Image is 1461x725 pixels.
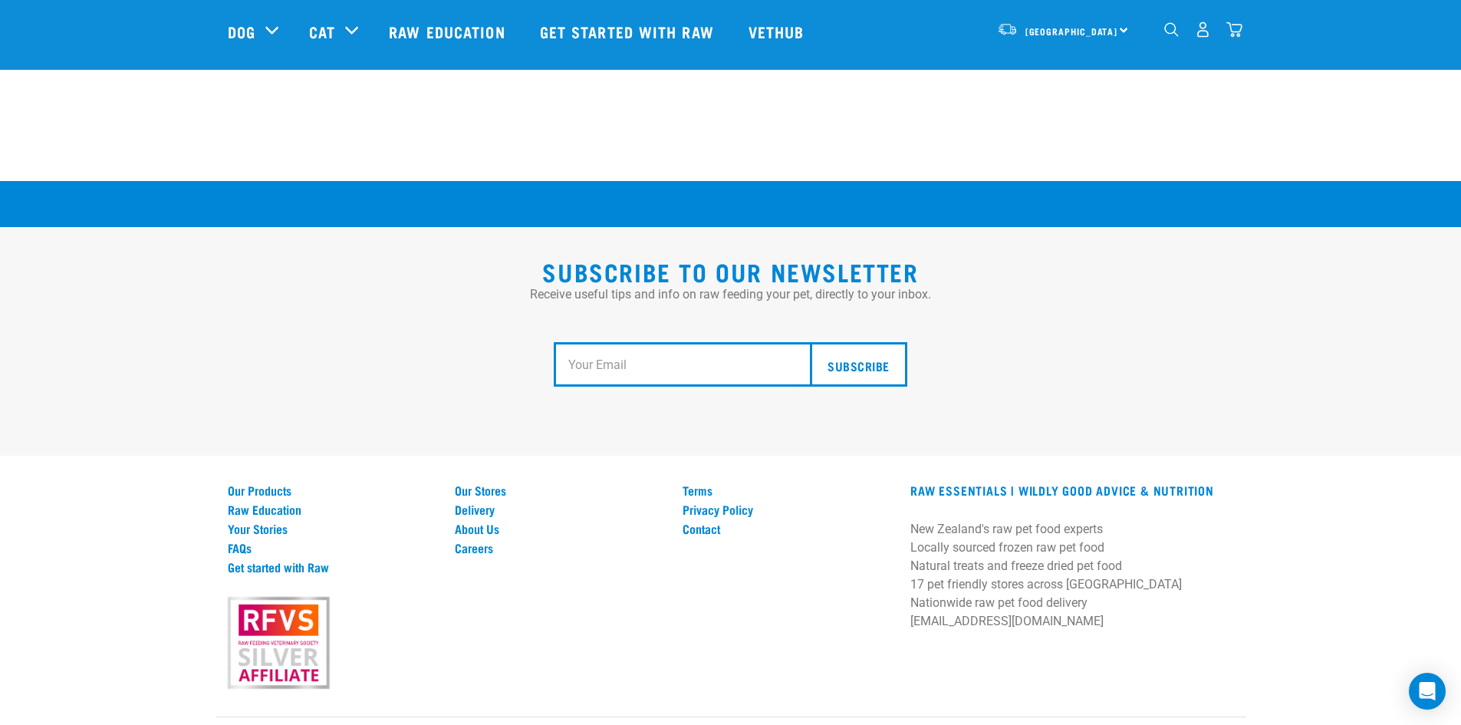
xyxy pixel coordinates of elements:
[1025,28,1118,34] span: [GEOGRAPHIC_DATA]
[455,503,664,516] a: Delivery
[683,483,892,497] a: Terms
[309,20,335,43] a: Cat
[733,1,824,62] a: Vethub
[525,1,733,62] a: Get started with Raw
[455,483,664,497] a: Our Stores
[554,342,821,387] input: Your Email
[228,285,1234,304] p: Receive useful tips and info on raw feeding your pet, directly to your inbox.
[1164,22,1179,37] img: home-icon-1@2x.png
[1409,673,1446,710] div: Open Intercom Messenger
[683,503,892,516] a: Privacy Policy
[997,22,1018,36] img: van-moving.png
[228,20,255,43] a: Dog
[228,541,437,555] a: FAQs
[910,483,1233,497] h3: RAW ESSENTIALS | Wildly Good Advice & Nutrition
[373,1,524,62] a: Raw Education
[910,520,1233,631] p: New Zealand's raw pet food experts Locally sourced frozen raw pet food Natural treats and freeze ...
[228,483,437,497] a: Our Products
[683,522,892,536] a: Contact
[228,522,437,536] a: Your Stories
[228,503,437,516] a: Raw Education
[1226,21,1242,38] img: home-icon@2x.png
[228,258,1234,285] h2: Subscribe to our Newsletter
[221,595,336,691] img: rfvs.png
[810,342,907,387] input: Subscribe
[455,541,664,555] a: Careers
[228,560,437,574] a: Get started with Raw
[455,522,664,536] a: About Us
[1195,21,1211,38] img: user.png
